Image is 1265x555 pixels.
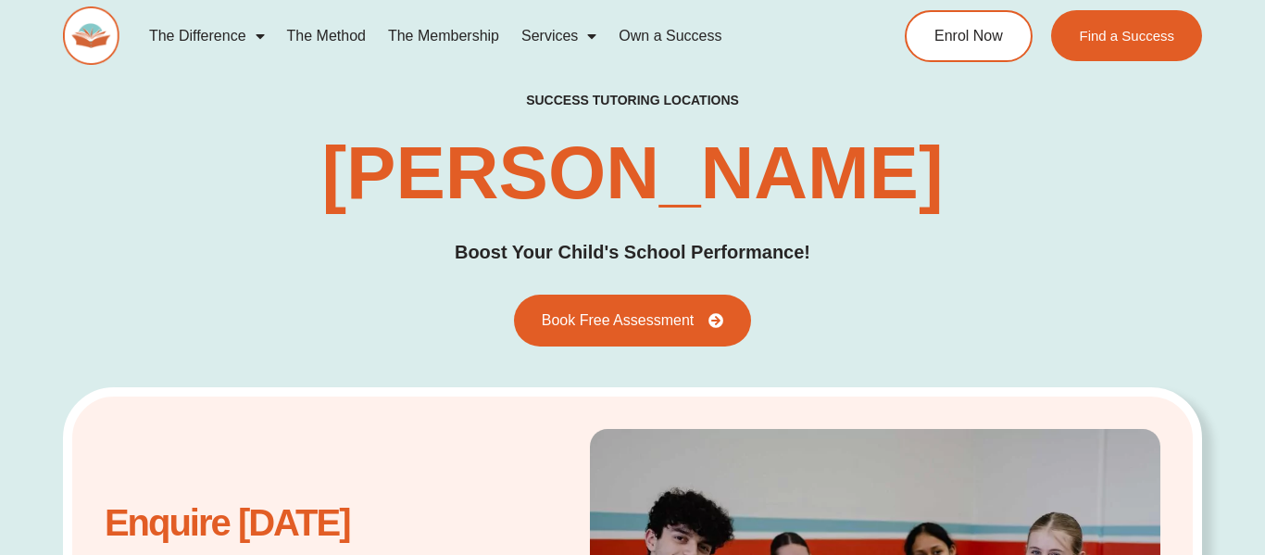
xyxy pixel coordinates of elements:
a: The Method [276,15,377,57]
h2: Boost Your Child's School Performance! [455,238,810,267]
a: Own a Success [607,15,733,57]
nav: Menu [138,15,840,57]
a: The Membership [377,15,510,57]
span: Book Free Assessment [542,313,695,328]
span: Find a Success [1079,29,1174,43]
a: Book Free Assessment [514,295,752,347]
a: Services [510,15,607,57]
h2: Enquire [DATE] [105,511,479,535]
a: The Difference [138,15,276,57]
a: Enrol Now [905,10,1033,62]
span: Enrol Now [934,29,1003,44]
h1: [PERSON_NAME] [321,136,943,210]
a: Find a Success [1051,10,1202,61]
h2: success tutoring locations [526,92,739,108]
